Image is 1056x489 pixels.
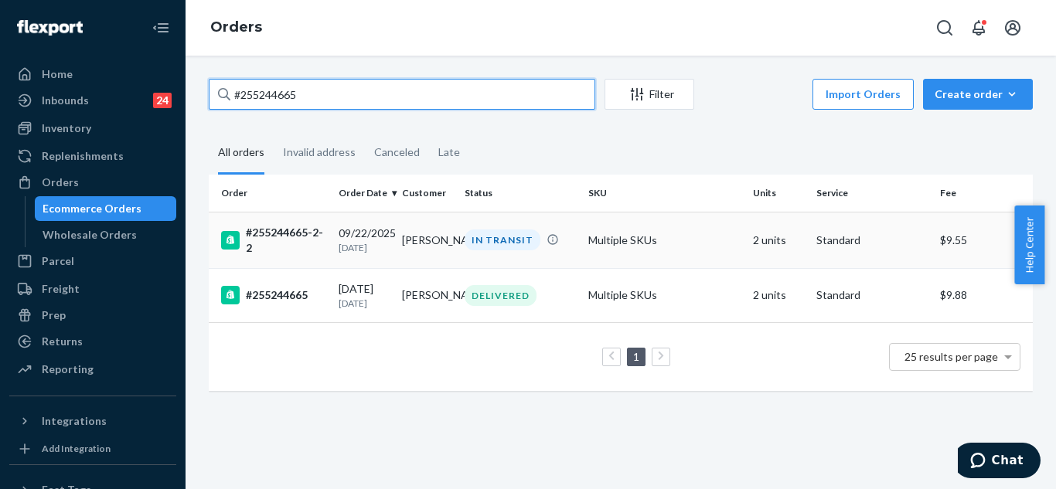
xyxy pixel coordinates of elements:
a: Page 1 is your current page [630,350,642,363]
a: Replenishments [9,144,176,168]
button: Close Navigation [145,12,176,43]
div: Invalid address [283,132,356,172]
iframe: Opens a widget where you can chat to one of our agents [958,443,1041,481]
p: Standard [816,287,928,303]
div: Wholesale Orders [43,227,137,243]
th: Order [209,175,332,212]
a: Prep [9,303,176,328]
td: Multiple SKUs [582,268,747,322]
th: Order Date [332,175,396,212]
div: Orders [42,175,79,190]
div: Parcel [42,253,74,269]
p: [DATE] [339,241,390,254]
th: Units [747,175,810,212]
a: Returns [9,329,176,354]
div: Reporting [42,362,94,377]
a: Orders [9,170,176,195]
input: Search orders [209,79,595,110]
div: Ecommerce Orders [43,201,141,216]
div: #255244665 [221,286,326,304]
a: Wholesale Orders [35,222,177,247]
div: Returns [42,334,83,349]
div: IN TRANSIT [465,229,540,250]
div: Add Integration [42,442,111,455]
div: Freight [42,281,80,297]
div: Integrations [42,413,107,429]
div: Canceled [374,132,420,172]
a: Freight [9,277,176,301]
div: Prep [42,307,66,323]
button: Integrations [9,409,176,433]
ol: breadcrumbs [198,5,274,50]
div: Create order [935,87,1021,102]
button: Help Center [1014,205,1044,284]
a: Add Integration [9,440,176,458]
button: Filter [605,79,694,110]
div: [DATE] [339,281,390,310]
td: [PERSON_NAME] [396,212,459,268]
div: 24 [153,93,172,108]
a: Orders [210,19,262,36]
div: 09/22/2025 [339,226,390,254]
span: 25 results per page [904,350,998,363]
button: Create order [923,79,1033,110]
a: Reporting [9,357,176,382]
p: [DATE] [339,297,390,310]
div: DELIVERED [465,285,537,306]
a: Ecommerce Orders [35,196,177,221]
button: Open account menu [997,12,1028,43]
td: 2 units [747,268,810,322]
div: All orders [218,132,264,175]
div: Inventory [42,121,91,136]
div: Late [438,132,460,172]
a: Inventory [9,116,176,141]
th: Service [810,175,934,212]
div: Filter [605,87,693,102]
td: $9.55 [934,212,1033,268]
button: Open notifications [963,12,994,43]
a: Home [9,62,176,87]
td: Multiple SKUs [582,212,747,268]
a: Parcel [9,249,176,273]
th: Status [458,175,582,212]
th: SKU [582,175,747,212]
div: Customer [402,186,453,199]
div: Inbounds [42,93,89,108]
p: Standard [816,233,928,248]
div: Home [42,66,73,82]
td: [PERSON_NAME] [396,268,459,322]
div: Replenishments [42,148,124,164]
a: Inbounds24 [9,88,176,113]
button: Open Search Box [929,12,960,43]
td: 2 units [747,212,810,268]
th: Fee [934,175,1033,212]
img: Flexport logo [17,20,83,36]
button: Import Orders [812,79,914,110]
div: #255244665-2-2 [221,225,326,256]
td: $9.88 [934,268,1033,322]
